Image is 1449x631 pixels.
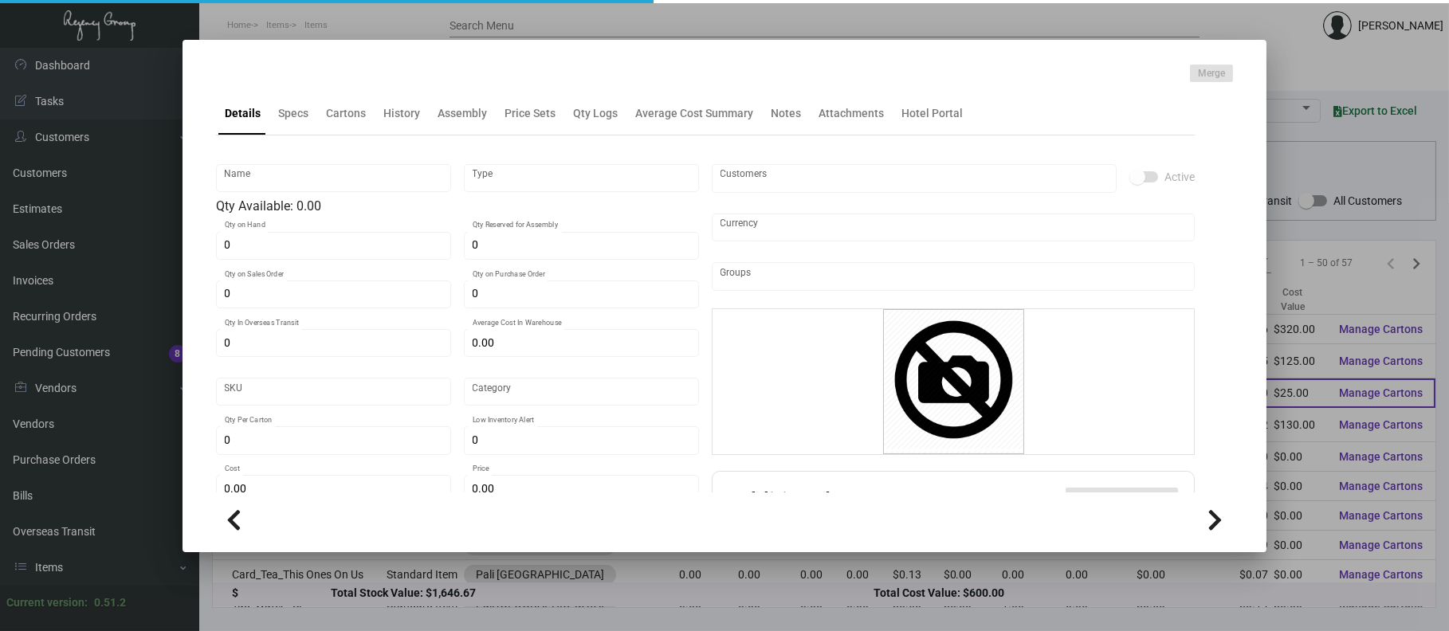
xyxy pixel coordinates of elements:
[216,197,699,216] div: Qty Available: 0.00
[1198,67,1225,80] span: Merge
[771,105,801,122] div: Notes
[225,105,261,122] div: Details
[819,105,884,122] div: Attachments
[94,594,126,611] div: 0.51.2
[721,172,1109,185] input: Add new..
[383,105,420,122] div: History
[326,105,366,122] div: Cartons
[505,105,556,122] div: Price Sets
[728,488,883,516] h2: Additional Fees
[1066,488,1178,516] button: Add Additional Fee
[721,270,1187,283] input: Add new..
[438,105,487,122] div: Assembly
[6,594,88,611] div: Current version:
[901,105,963,122] div: Hotel Portal
[573,105,618,122] div: Qty Logs
[635,105,753,122] div: Average Cost Summary
[278,105,308,122] div: Specs
[1190,65,1233,82] button: Merge
[1164,167,1195,186] span: Active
